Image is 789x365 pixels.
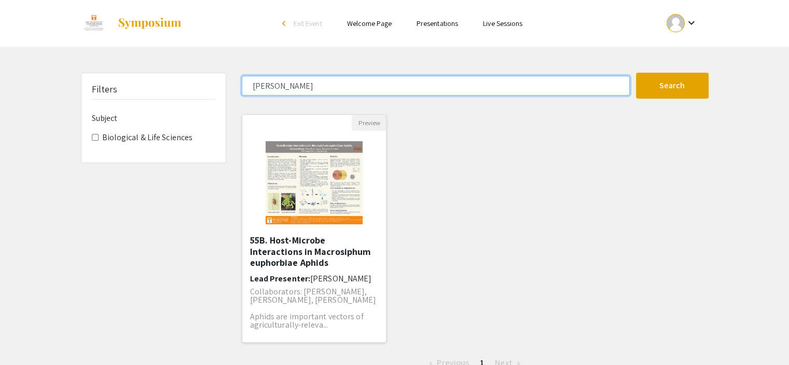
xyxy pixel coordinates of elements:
[310,273,371,284] span: [PERSON_NAME]
[250,235,379,268] h5: 55B. Host-Microbe Interactions in Macrosiphum euphorbiae Aphids
[81,10,182,36] a: EUReCA 2023
[417,19,458,28] a: Presentations
[242,76,630,96] input: Search Keyword(s) Or Author(s)
[347,19,392,28] a: Welcome Page
[250,288,379,304] p: Collaborators: [PERSON_NAME], [PERSON_NAME], [PERSON_NAME]
[255,131,373,235] img: <p>55B. Host-Microbe Interactions in Macrosiphum euphorbiae Aphids</p>
[294,19,322,28] span: Exit Event
[352,115,386,131] button: Preview
[92,113,215,123] h6: Subject
[250,274,379,283] h6: Lead Presenter:
[8,318,44,357] iframe: Chat
[656,11,708,35] button: Expand account dropdown
[102,131,193,144] label: Biological & Life Sciences
[250,313,379,329] p: Aphids are important vectors of agriculturally-releva...
[81,10,107,36] img: EUReCA 2023
[636,73,709,99] button: Search
[282,20,288,26] div: arrow_back_ios
[242,114,387,343] div: Open Presentation <p>55B. Host-Microbe Interactions in Macrosiphum euphorbiae Aphids</p>
[685,17,697,29] mat-icon: Expand account dropdown
[117,17,182,30] img: Symposium by ForagerOne
[483,19,522,28] a: Live Sessions
[92,84,118,95] h5: Filters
